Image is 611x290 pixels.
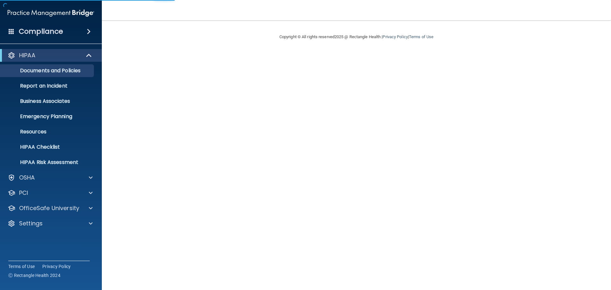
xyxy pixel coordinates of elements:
p: OfficeSafe University [19,204,79,212]
a: PCI [8,189,93,197]
p: HIPAA Risk Assessment [4,159,91,166]
a: Terms of Use [409,34,433,39]
div: Copyright © All rights reserved 2025 @ Rectangle Health | | [240,27,473,47]
p: Documents and Policies [4,67,91,74]
p: Settings [19,220,43,227]
a: OfficeSafe University [8,204,93,212]
a: Terms of Use [8,263,35,270]
p: HIPAA Checklist [4,144,91,150]
h4: Compliance [19,27,63,36]
p: HIPAA [19,52,35,59]
a: Privacy Policy [383,34,408,39]
p: OSHA [19,174,35,181]
a: HIPAA [8,52,92,59]
a: Settings [8,220,93,227]
span: Ⓒ Rectangle Health 2024 [8,272,60,279]
a: Privacy Policy [42,263,71,270]
p: Resources [4,129,91,135]
img: PMB logo [8,7,94,19]
p: Report an Incident [4,83,91,89]
a: OSHA [8,174,93,181]
p: Business Associates [4,98,91,104]
p: Emergency Planning [4,113,91,120]
p: PCI [19,189,28,197]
